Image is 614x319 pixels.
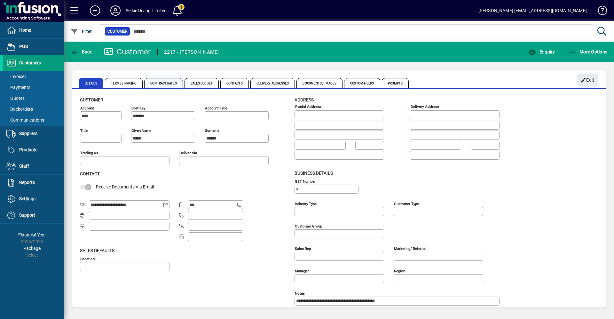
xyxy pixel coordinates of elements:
button: Filter [69,26,94,37]
div: Selkie Diving Limited [126,5,167,16]
button: More Options [567,46,609,58]
button: Edit [577,74,598,86]
a: POS [3,39,64,55]
a: Invoices [3,71,64,82]
a: Knowledge Base [593,1,606,22]
span: Details [79,78,103,88]
span: Edit [581,75,594,85]
a: Payments [3,82,64,93]
div: Customer [104,47,151,57]
span: Invoices [6,74,27,79]
mat-label: Region [394,268,405,273]
span: Staff [19,163,29,169]
span: Financial Year [18,232,46,237]
mat-label: Industry type [295,201,317,206]
span: Terms / Pricing [105,78,143,88]
span: Receive Documents Via Email [96,184,154,189]
span: Package [23,246,41,251]
mat-label: Marketing/ Referral [394,246,426,251]
a: Backorders [3,104,64,115]
mat-label: Notes [295,291,305,295]
span: Prompts [382,78,409,88]
a: Home [3,22,64,38]
span: Settings [19,196,35,201]
span: Suppliers [19,131,37,136]
span: POS [19,44,28,49]
a: Products [3,142,64,158]
span: Support [19,212,35,218]
mat-label: Customer group [295,224,322,228]
a: Communications [3,115,64,125]
a: Staff [3,158,64,174]
button: Profile [105,5,126,16]
span: More Options [569,49,608,54]
span: Filter [71,29,92,34]
span: Payments [6,85,30,90]
span: Quotes [6,96,25,101]
span: Customers [19,60,41,65]
span: Backorders [6,107,33,112]
mat-label: Customer type [394,201,419,206]
button: Add [85,5,105,16]
span: Delivery Addresses [250,78,295,88]
div: [PERSON_NAME] [EMAIL_ADDRESS][DOMAIN_NAME] [478,5,587,16]
span: Home [19,28,31,33]
mat-label: Title [80,128,88,133]
mat-label: Trading as [80,151,98,155]
span: Products [19,147,37,152]
div: 2217 - [PERSON_NAME] [164,47,219,57]
mat-label: Account Type [205,106,227,110]
span: Business details [295,171,333,176]
mat-label: GST Number [295,179,316,183]
span: Custom Fields [344,78,380,88]
mat-label: Location [80,256,95,261]
mat-label: Sales rep [295,246,311,251]
a: Settings [3,191,64,207]
span: Communications [6,117,44,123]
a: Support [3,207,64,223]
mat-label: Surname [205,128,219,133]
span: Contacts [220,78,249,88]
a: Suppliers [3,126,64,142]
span: Contract Rates [144,78,183,88]
span: Documents / Images [296,78,342,88]
span: Address [295,97,314,102]
button: Back [69,46,94,58]
mat-label: Manager [295,268,309,273]
span: Customer [80,97,103,102]
button: Enquiry [527,46,556,58]
app-page-header-button: Back [64,46,99,58]
mat-label: Account [80,106,94,110]
span: Sales Budget [185,78,219,88]
mat-label: Deliver via [179,151,197,155]
span: Back [71,49,92,54]
a: Quotes [3,93,64,104]
mat-label: Sort key [131,106,145,110]
span: Customer [107,28,127,35]
span: Sales defaults [80,248,114,253]
span: Contact [80,171,100,176]
span: Reports [19,180,35,185]
span: Enquiry [528,49,555,54]
mat-label: Given name [131,128,151,133]
a: Reports [3,175,64,191]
